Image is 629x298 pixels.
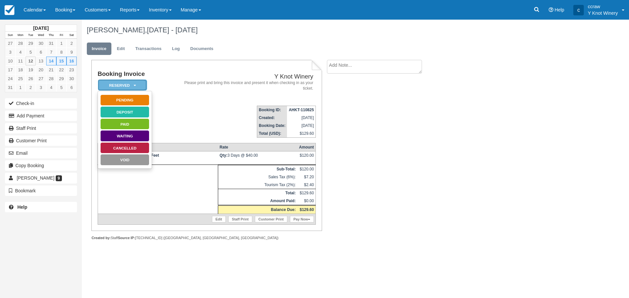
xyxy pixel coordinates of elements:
[5,65,15,74] a: 17
[56,57,67,65] a: 15
[573,5,584,15] div: c
[300,207,314,212] strong: $129.60
[555,7,564,12] span: Help
[297,173,316,181] td: $7.20
[289,108,314,112] strong: AHKT-110825
[26,39,36,48] a: 29
[218,205,297,214] th: Balance Due:
[26,32,36,39] th: Tue
[5,48,15,57] a: 3
[297,189,316,197] td: $129.60
[15,83,26,92] a: 1
[36,48,46,57] a: 6
[297,197,316,205] td: $0.00
[218,143,297,151] th: Rate
[5,135,77,146] a: Customer Print
[255,216,287,222] a: Customer Print
[67,57,77,65] a: 16
[33,26,48,31] strong: [DATE]
[67,39,77,48] a: 2
[56,39,67,48] a: 1
[5,74,15,83] a: 24
[5,160,77,171] button: Copy Booking
[36,32,46,39] th: Wed
[56,74,67,83] a: 29
[5,148,77,158] button: Email
[67,32,77,39] th: Sat
[287,130,315,138] td: $129.60
[17,175,54,181] span: [PERSON_NAME]
[46,65,56,74] a: 21
[100,154,149,166] a: Void
[5,185,77,196] button: Bookmark
[100,95,149,106] a: Pending
[588,3,618,10] p: ccraw
[91,236,111,240] strong: Created by:
[26,48,36,57] a: 5
[218,197,297,205] th: Amount Paid:
[212,216,226,222] a: Edit
[287,122,315,130] td: [DATE]
[181,73,313,80] h2: Y Knot Winery
[46,48,56,57] a: 7
[36,57,46,65] a: 13
[26,57,36,65] a: 12
[67,83,77,92] a: 6
[118,236,135,240] strong: Source IP:
[181,80,313,91] address: Please print and bring this invoice and present it when checking in as your ticket.
[218,181,297,189] td: Tourism Tax (2%):
[5,123,77,133] a: Staff Print
[56,175,62,181] span: 9
[257,114,287,122] th: Created:
[98,79,147,91] em: Reserved
[5,39,15,48] a: 27
[218,165,297,173] th: Sub-Total:
[297,143,316,151] th: Amount
[5,32,15,39] th: Sun
[100,142,149,154] a: Cancelled
[297,165,316,173] td: $120.00
[218,151,297,165] td: 3 Days @ $40.00
[15,39,26,48] a: 28
[287,114,315,122] td: [DATE]
[98,151,218,165] td: [DATE] - [DATE]
[5,5,14,15] img: checkfront-main-nav-mini-logo.png
[17,204,27,210] b: Help
[15,48,26,57] a: 4
[130,43,166,55] a: Transactions
[549,8,553,12] i: Help
[46,32,56,39] th: Thu
[5,111,77,121] button: Add Payment
[297,181,316,189] td: $2.40
[100,118,149,130] a: Paid
[46,83,56,92] a: 4
[56,83,67,92] a: 5
[56,48,67,57] a: 8
[56,32,67,39] th: Fri
[67,48,77,57] a: 9
[91,236,322,240] div: Staff [TECHNICAL_ID] ([GEOGRAPHIC_DATA], [GEOGRAPHIC_DATA], [GEOGRAPHIC_DATA])
[87,26,549,34] h1: [PERSON_NAME],
[46,39,56,48] a: 31
[5,98,77,109] button: Check-in
[257,122,287,130] th: Booking Date:
[147,26,198,34] span: [DATE] - [DATE]
[100,130,149,142] a: Waiting
[299,153,314,163] div: $120.00
[26,65,36,74] a: 19
[56,65,67,74] a: 22
[26,83,36,92] a: 2
[290,216,314,222] a: Pay Now
[257,130,287,138] th: Total (USD):
[185,43,219,55] a: Documents
[15,65,26,74] a: 18
[5,83,15,92] a: 31
[98,143,218,151] th: Item
[87,43,111,55] a: Invoice
[36,39,46,48] a: 30
[67,65,77,74] a: 23
[219,153,227,158] strong: Qty
[46,74,56,83] a: 28
[98,71,178,78] h1: Booking Invoice
[167,43,185,55] a: Log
